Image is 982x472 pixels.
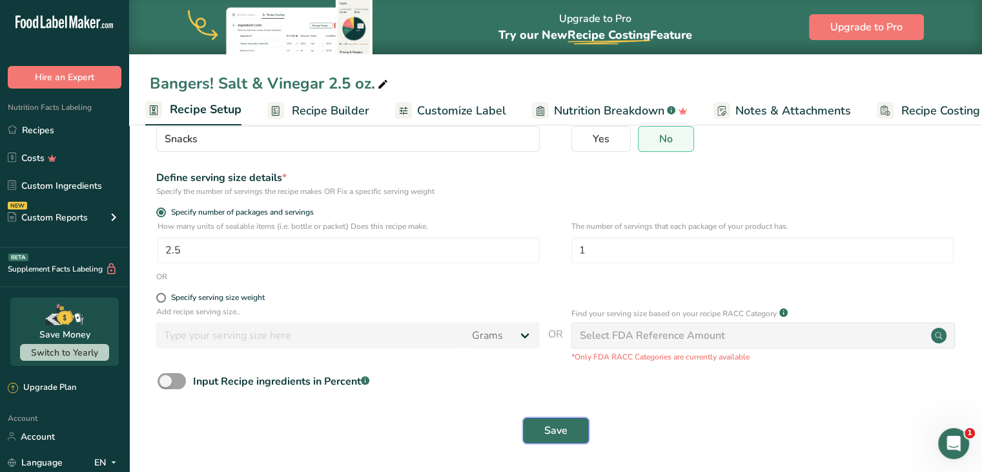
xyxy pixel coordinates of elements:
p: The number of servings that each package of your product has. [571,220,954,232]
div: EN [94,455,121,470]
div: Specify serving size weight [171,293,265,303]
div: OR [156,271,167,283]
button: Hire an Expert [8,66,121,89]
div: Upgrade to Pro [498,1,692,54]
button: Save [523,418,589,444]
div: BETA [8,253,28,261]
div: NEW [8,202,27,209]
p: Add recipe serving size.. [156,306,540,317]
div: Select FDA Reference Amount [580,328,725,343]
div: Custom Reports [8,211,88,224]
span: Upgrade to Pro [830,19,903,35]
span: Recipe Costing [901,102,980,120]
span: Yes [593,133,609,145]
span: Switch to Yearly [31,347,98,359]
span: Recipe Setup [170,101,241,118]
span: OR [548,327,563,363]
button: Upgrade to Pro [809,14,924,40]
iframe: Intercom live chat [938,428,969,459]
div: Upgrade Plan [8,381,76,394]
span: 1 [965,428,975,438]
span: Snacks [165,131,198,147]
div: Save Money [39,328,90,341]
div: Specify the number of servings the recipe makes OR Fix a specific serving weight [156,186,540,197]
span: Save [544,423,568,438]
button: Snacks [156,126,540,152]
p: *Only FDA RACC Categories are currently available [571,351,955,363]
a: Notes & Attachments [713,96,851,125]
a: Recipe Setup [145,95,241,126]
div: Bangers! Salt & Vinegar 2.5 oz. [150,72,391,95]
input: Type your serving size here [156,323,464,349]
a: Customize Label [395,96,506,125]
span: Notes & Attachments [735,102,851,120]
span: Customize Label [417,102,506,120]
div: Define serving size details [156,170,540,186]
p: Find your serving size based on your recipe RACC Category [571,308,777,319]
a: Nutrition Breakdown [532,96,688,125]
span: No [659,133,673,145]
span: Try our New Feature [498,27,692,43]
span: Recipe Builder [292,102,369,120]
span: Specify number of packages and servings [166,208,314,217]
span: Recipe Costing [568,27,650,43]
div: Input Recipe ingredients in Percent [193,374,369,389]
p: How many units of sealable items (i.e. bottle or packet) Does this recipe make. [158,220,540,232]
button: Switch to Yearly [20,344,109,361]
span: Nutrition Breakdown [554,102,664,120]
a: Recipe Builder [267,96,369,125]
